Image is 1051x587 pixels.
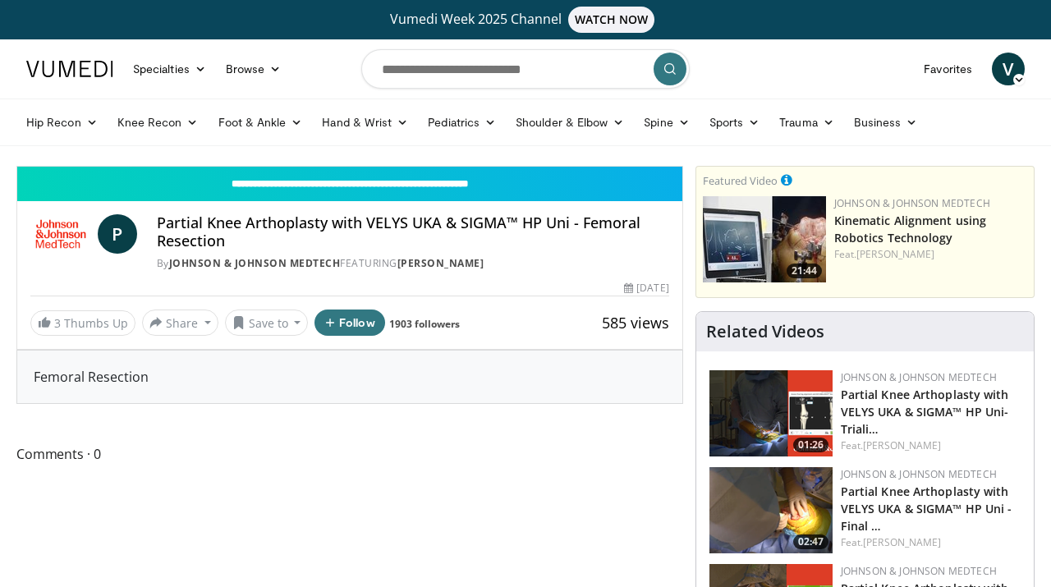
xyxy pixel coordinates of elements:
span: 02:47 [793,534,828,549]
img: Johnson & Johnson MedTech [30,214,91,254]
img: VuMedi Logo [26,61,113,77]
div: Feat. [834,247,1027,262]
span: WATCH NOW [568,7,655,33]
small: Featured Video [703,173,778,188]
span: 01:26 [793,438,828,452]
a: Browse [216,53,291,85]
a: Pediatrics [418,106,506,139]
a: Business [844,106,928,139]
a: Trauma [769,106,844,139]
a: Partial Knee Arthoplasty with VELYS UKA & SIGMA™ HP Uni - Final … [841,484,1012,534]
button: Save to [225,310,309,336]
a: Johnson & Johnson MedTech [841,370,997,384]
a: Johnson & Johnson MedTech [841,564,997,578]
a: Johnson & Johnson MedTech [841,467,997,481]
a: 02:47 [709,467,833,553]
a: Shoulder & Elbow [506,106,634,139]
button: Follow [314,310,385,336]
a: V [992,53,1025,85]
div: By FEATURING [157,256,669,271]
span: Comments 0 [16,443,683,465]
a: Knee Recon [108,106,209,139]
a: Johnson & Johnson MedTech [169,256,341,270]
h4: Partial Knee Arthoplasty with VELYS UKA & SIGMA™ HP Uni - Femoral Resection [157,214,669,250]
a: Hip Recon [16,106,108,139]
a: [PERSON_NAME] [863,438,941,452]
a: Hand & Wrist [312,106,418,139]
img: 85482610-0380-4aae-aa4a-4a9be0c1a4f1.150x105_q85_crop-smart_upscale.jpg [703,196,826,282]
div: Feat. [841,438,1021,453]
div: Feat. [841,535,1021,550]
a: [PERSON_NAME] [397,256,484,270]
span: 585 views [602,313,669,332]
img: 2dac1888-fcb6-4628-a152-be974a3fbb82.png.150x105_q85_crop-smart_upscale.png [709,467,833,553]
a: Partial Knee Arthoplasty with VELYS UKA & SIGMA™ HP Uni- Triali… [841,387,1009,437]
span: 3 [54,315,61,331]
a: Kinematic Alignment using Robotics Technology [834,213,987,245]
a: Specialties [123,53,216,85]
a: 1903 followers [389,317,460,331]
input: Search topics, interventions [361,49,690,89]
a: Favorites [914,53,982,85]
span: 21:44 [787,264,822,278]
img: 54517014-b7e0-49d7-8366-be4d35b6cc59.png.150x105_q85_crop-smart_upscale.png [709,370,833,456]
a: Sports [700,106,770,139]
div: Femoral Resection [17,351,682,403]
a: [PERSON_NAME] [856,247,934,261]
a: Foot & Ankle [209,106,313,139]
a: 01:26 [709,370,833,456]
a: Vumedi Week 2025 ChannelWATCH NOW [29,7,1022,33]
button: Share [142,310,218,336]
a: 21:44 [703,196,826,282]
a: [PERSON_NAME] [863,535,941,549]
a: Spine [634,106,699,139]
h4: Related Videos [706,322,824,342]
a: Johnson & Johnson MedTech [834,196,990,210]
div: [DATE] [624,281,668,296]
a: P [98,214,137,254]
a: 3 Thumbs Up [30,310,135,336]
